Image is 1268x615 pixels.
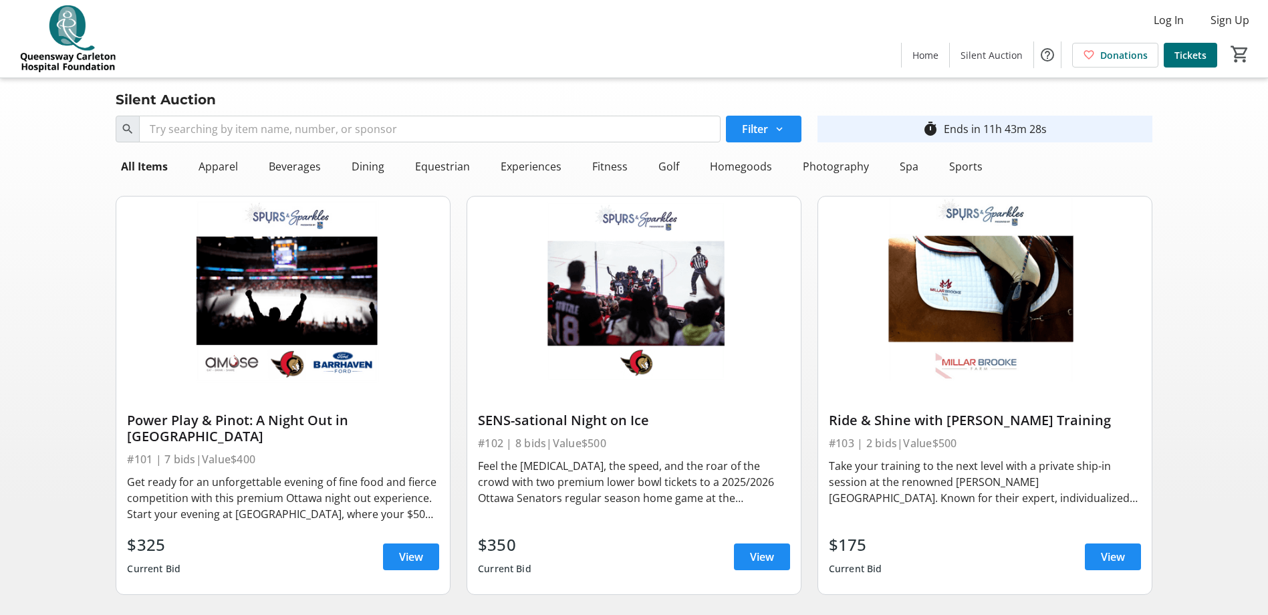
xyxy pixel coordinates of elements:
[1143,9,1194,31] button: Log In
[1228,42,1252,66] button: Cart
[495,153,567,180] div: Experiences
[944,153,988,180] div: Sports
[410,153,475,180] div: Equestrian
[829,434,1141,453] div: #103 | 2 bids | Value $500
[116,153,173,180] div: All Items
[127,533,180,557] div: $325
[478,434,790,453] div: #102 | 8 bids | Value $500
[1100,48,1148,62] span: Donations
[467,197,801,384] img: SENS-sational Night on Ice
[750,549,774,565] span: View
[127,412,439,445] div: Power Play & Pinot: A Night Out in [GEOGRAPHIC_DATA]
[829,412,1141,428] div: Ride & Shine with [PERSON_NAME] Training
[961,48,1023,62] span: Silent Auction
[346,153,390,180] div: Dining
[1101,549,1125,565] span: View
[829,533,882,557] div: $175
[1154,12,1184,28] span: Log In
[1034,41,1061,68] button: Help
[902,43,949,68] a: Home
[1174,48,1207,62] span: Tickets
[818,197,1152,384] img: Ride & Shine with Millar Brooke Training
[829,458,1141,506] div: Take your training to the next level with a private ship-in session at the renowned [PERSON_NAME]...
[478,412,790,428] div: SENS-sational Night on Ice
[478,458,790,506] div: Feel the [MEDICAL_DATA], the speed, and the roar of the crowd with two premium lower bowl tickets...
[587,153,633,180] div: Fitness
[950,43,1033,68] a: Silent Auction
[922,121,938,137] mat-icon: timer_outline
[193,153,243,180] div: Apparel
[127,474,439,522] div: Get ready for an unforgettable evening of fine food and fierce competition with this premium Otta...
[1164,43,1217,68] a: Tickets
[944,121,1047,137] div: Ends in 11h 43m 28s
[1200,9,1260,31] button: Sign Up
[894,153,924,180] div: Spa
[1085,543,1141,570] a: View
[1072,43,1158,68] a: Donations
[127,557,180,581] div: Current Bid
[8,5,127,72] img: QCH Foundation's Logo
[383,543,439,570] a: View
[912,48,938,62] span: Home
[1211,12,1249,28] span: Sign Up
[127,450,439,469] div: #101 | 7 bids | Value $400
[653,153,684,180] div: Golf
[478,533,531,557] div: $350
[829,557,882,581] div: Current Bid
[139,116,720,142] input: Try searching by item name, number, or sponsor
[116,197,450,384] img: Power Play & Pinot: A Night Out in Ottawa
[726,116,801,142] button: Filter
[263,153,326,180] div: Beverages
[399,549,423,565] span: View
[734,543,790,570] a: View
[742,121,768,137] span: Filter
[478,557,531,581] div: Current Bid
[797,153,874,180] div: Photography
[705,153,777,180] div: Homegoods
[108,89,224,110] div: Silent Auction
